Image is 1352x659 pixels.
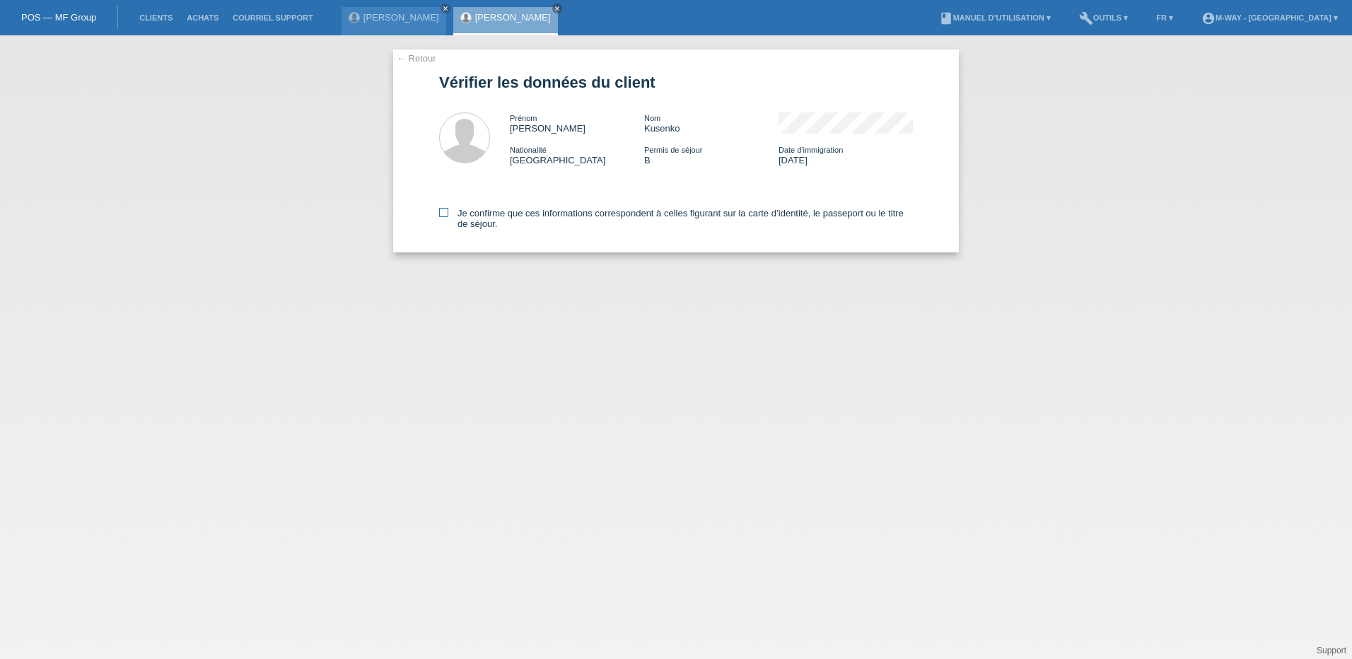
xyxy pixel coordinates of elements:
div: [DATE] [779,144,913,165]
a: [PERSON_NAME] [475,12,551,23]
label: Je confirme que ces informations correspondent à celles figurant sur la carte d’identité, le pass... [439,208,913,229]
a: close [441,4,450,13]
a: Courriel Support [226,13,320,22]
h1: Vérifier les données du client [439,74,913,91]
span: Nom [644,114,660,122]
a: POS — MF Group [21,12,96,23]
div: Kusenko [644,112,779,134]
span: Nationalité [510,146,547,154]
i: close [554,5,561,12]
a: Achats [180,13,226,22]
div: [PERSON_NAME] [510,112,644,134]
i: book [939,11,953,25]
a: bookManuel d’utilisation ▾ [932,13,1058,22]
a: [PERSON_NAME] [363,12,439,23]
i: close [442,5,449,12]
a: account_circlem-way - [GEOGRAPHIC_DATA] ▾ [1194,13,1345,22]
a: Support [1317,646,1346,655]
div: [GEOGRAPHIC_DATA] [510,144,644,165]
a: close [552,4,562,13]
span: Prénom [510,114,537,122]
span: Date d'immigration [779,146,843,154]
div: B [644,144,779,165]
span: Permis de séjour [644,146,703,154]
i: account_circle [1201,11,1216,25]
a: buildOutils ▾ [1072,13,1135,22]
a: FR ▾ [1149,13,1180,22]
i: build [1079,11,1093,25]
a: ← Retour [397,53,436,64]
a: Clients [132,13,180,22]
